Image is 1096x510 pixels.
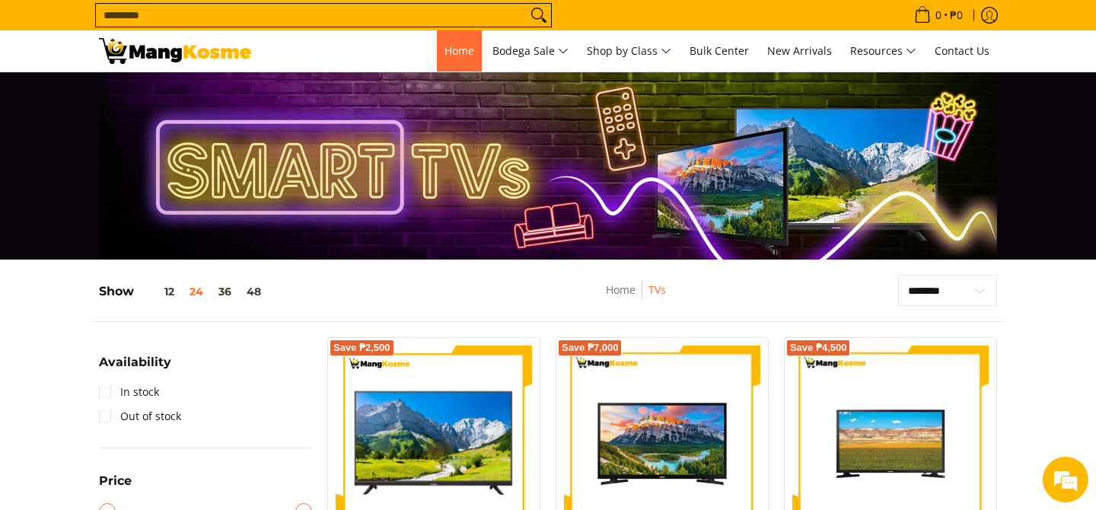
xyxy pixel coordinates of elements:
span: Bodega Sale [492,42,569,61]
button: 24 [182,285,211,298]
span: Shop by Class [587,42,671,61]
a: Bodega Sale [485,30,576,72]
summary: Open [99,475,132,499]
button: Search [527,4,551,27]
img: TVs - Premium Television Brands l Mang Kosme [99,38,251,64]
a: TVs [648,282,666,297]
span: We're online! [88,156,210,310]
button: 48 [239,285,269,298]
span: Home [444,43,474,58]
span: Bulk Center [690,43,749,58]
span: Save ₱2,500 [333,343,390,352]
nav: Main Menu [266,30,997,72]
div: Minimize live chat window [250,8,286,44]
span: Contact Us [935,43,989,58]
nav: Breadcrumbs [523,281,749,315]
a: New Arrivals [760,30,840,72]
span: • [910,7,967,24]
div: Chat with us now [79,85,256,105]
a: Resources [843,30,924,72]
button: 36 [211,285,239,298]
a: Shop by Class [579,30,679,72]
h5: Show [99,284,269,299]
a: In stock [99,380,159,404]
a: Bulk Center [682,30,757,72]
a: Contact Us [927,30,997,72]
span: 0 [933,10,944,21]
summary: Open [99,356,171,380]
span: Availability [99,356,171,368]
span: Save ₱7,000 [562,343,619,352]
a: Home [606,282,636,297]
span: Price [99,475,132,487]
span: Save ₱4,500 [790,343,847,352]
a: Out of stock [99,404,181,429]
textarea: Type your message and hit 'Enter' [8,345,290,398]
span: ₱0 [948,10,965,21]
span: Resources [850,42,916,61]
a: Home [437,30,482,72]
button: 12 [134,285,182,298]
span: New Arrivals [767,43,832,58]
